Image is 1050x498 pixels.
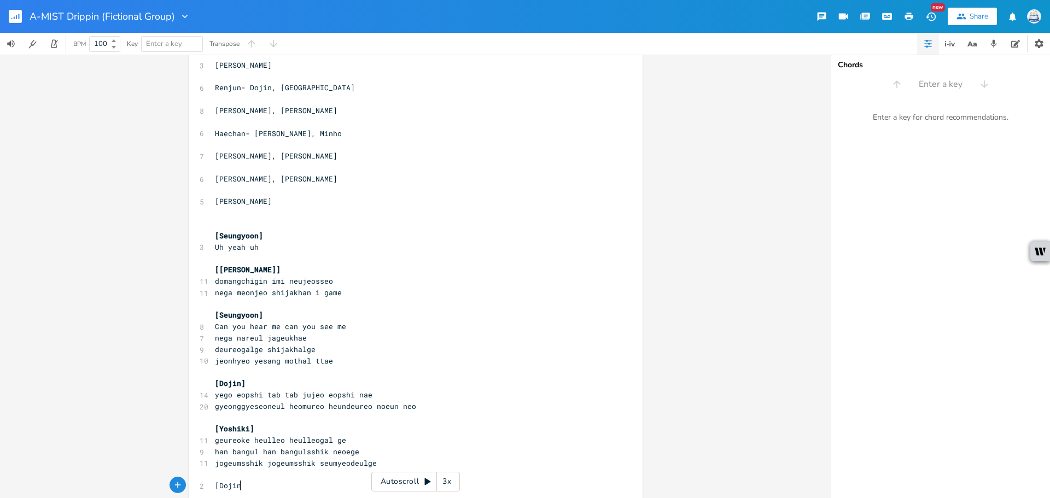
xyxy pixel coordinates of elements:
span: Haechan- [PERSON_NAME], Minho [215,128,342,138]
span: Can you hear me can you see me [215,321,346,331]
span: jeonhyeo yesang mothal ttae [215,356,333,366]
span: [Seungyoon] [215,310,263,320]
div: Chords [838,61,1043,69]
div: BPM [73,41,86,47]
span: gyeonggyeseoneul heomureo heundeureo noeun neo [215,401,416,411]
button: New [920,7,942,26]
span: [[PERSON_NAME]] [215,265,281,274]
span: Uh yeah uh [215,242,259,252]
span: nega meonjeo shijakhan i game [215,288,342,297]
span: [Seungyoon] [215,231,263,241]
span: domangchigin imi neujeosseo [215,276,333,286]
div: Autoscroll [371,472,460,491]
span: jogeumsshik jogeumsshik seumyeodeulge [215,458,377,468]
span: Enter a key [146,39,182,49]
div: Enter a key for chord recommendations. [831,106,1050,129]
div: Key [127,40,138,47]
span: han bangul han bangulsshik neoege [215,447,359,456]
span: [PERSON_NAME] [215,60,272,70]
div: New [931,3,945,11]
span: [PERSON_NAME] [215,196,272,206]
span: geureoke heulleo heulleogal ge [215,435,346,445]
span: [PERSON_NAME], [PERSON_NAME] [215,174,337,184]
span: deureogalge shijakhalge [215,344,316,354]
span: [Dojin [215,481,241,490]
img: Sign In [1027,9,1041,24]
div: Share [970,11,988,21]
div: 3x [437,472,457,491]
span: [Yoshiki] [215,424,254,433]
div: Transpose [209,40,240,47]
span: [PERSON_NAME], [PERSON_NAME] [215,151,337,161]
span: A-MIST Drippin (Fictional Group) [30,11,175,21]
span: Renjun- Dojin, [GEOGRAPHIC_DATA] [215,83,355,92]
span: [PERSON_NAME], [PERSON_NAME] [215,106,337,115]
span: yego eopshi tab tab jujeo eopshi nae [215,390,372,400]
span: Enter a key [919,78,962,91]
span: nega nareul jageukhae [215,333,307,343]
button: Share [948,8,997,25]
span: [Dojin] [215,378,246,388]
